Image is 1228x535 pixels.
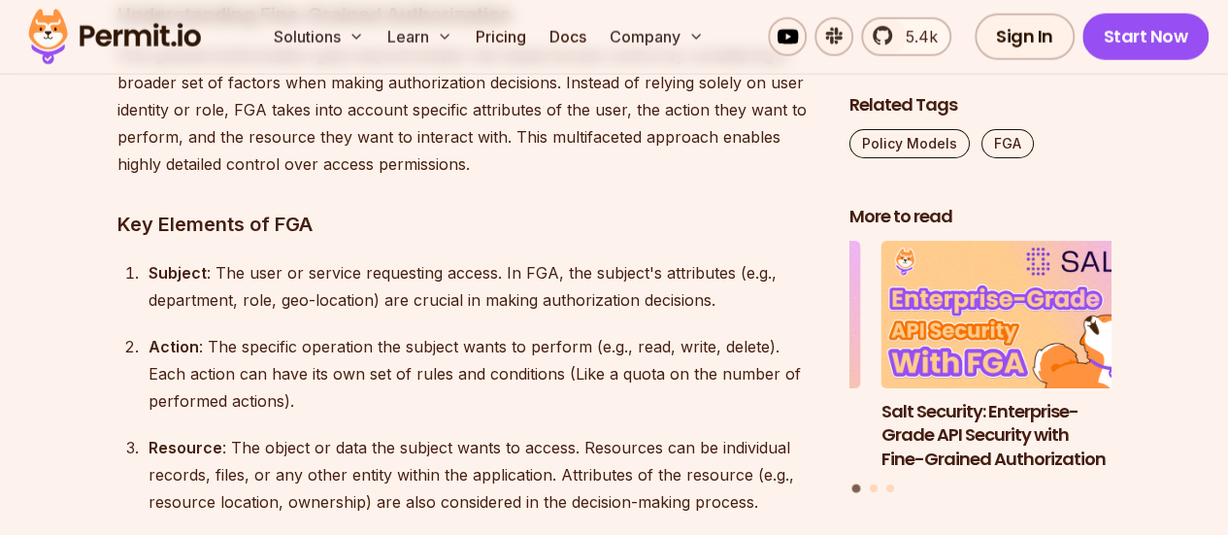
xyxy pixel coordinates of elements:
button: Solutions [266,17,372,56]
button: Go to slide 1 [852,484,861,492]
h2: More to read [849,205,1112,229]
span: 5.4k [894,25,938,49]
a: Start Now [1082,14,1210,60]
h3: Salt Security: Enterprise-Grade API Security with Fine-Grained Authorization [881,399,1144,471]
img: Salt Security: Enterprise-Grade API Security with Fine-Grained Authorization [881,241,1144,388]
button: Go to slide 2 [870,484,878,491]
button: Go to slide 3 [886,484,894,491]
img: Authentication and Authorization with Firebase [599,241,861,388]
button: Company [602,17,712,56]
h3: Authentication and Authorization with Firebase [599,399,861,448]
li: 1 of 3 [881,241,1144,472]
strong: Subject [149,263,207,283]
a: 5.4k [861,17,951,56]
strong: Action [149,337,199,356]
li: 3 of 3 [599,241,861,472]
a: Pricing [468,17,534,56]
p: Fine-grained authorization goes beyond simple role-based access control by considering a broader ... [117,42,818,178]
a: Docs [542,17,594,56]
div: Posts [849,241,1112,495]
div: : The user or service requesting access. In FGA, the subject's attributes (e.g., department, role... [149,259,818,314]
a: Salt Security: Enterprise-Grade API Security with Fine-Grained AuthorizationSalt Security: Enterp... [881,241,1144,472]
a: FGA [981,129,1034,158]
button: Learn [380,17,460,56]
div: : The specific operation the subject wants to perform (e.g., read, write, delete). Each action ca... [149,333,818,415]
h2: Related Tags [849,93,1112,117]
a: Sign In [975,14,1075,60]
h3: Key Elements of FGA [117,209,818,240]
a: Policy Models [849,129,970,158]
div: : The object or data the subject wants to access. Resources can be individual records, files, or ... [149,434,818,516]
strong: Resource [149,438,222,457]
img: Permit logo [19,4,210,70]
